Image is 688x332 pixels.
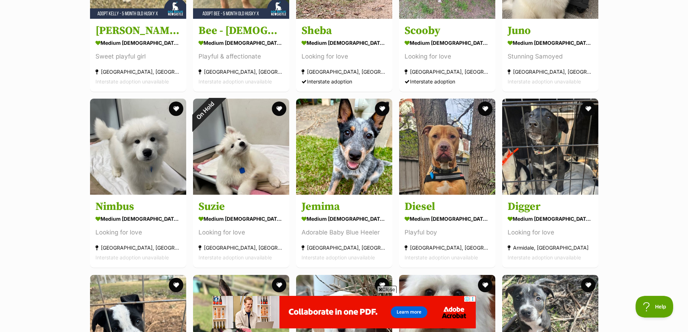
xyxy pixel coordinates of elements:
[302,255,375,261] span: Interstate adoption unavailable
[193,18,289,92] a: Bee - [DEMOGRAPHIC_DATA] Husky medium [DEMOGRAPHIC_DATA] Dog Playful & affectionate [GEOGRAPHIC_D...
[193,99,289,195] img: Suzie
[405,77,490,86] div: Interstate adoption
[95,200,181,214] h3: Nimbus
[95,24,181,38] h3: [PERSON_NAME] - [DEMOGRAPHIC_DATA] Husky X
[184,89,226,132] div: On Hold
[508,38,593,48] div: medium [DEMOGRAPHIC_DATA] Dog
[198,255,272,261] span: Interstate adoption unavailable
[399,99,495,195] img: Diesel
[302,243,387,253] div: [GEOGRAPHIC_DATA], [GEOGRAPHIC_DATA]
[405,38,490,48] div: medium [DEMOGRAPHIC_DATA] Dog
[375,278,389,292] button: favourite
[95,38,181,48] div: medium [DEMOGRAPHIC_DATA] Dog
[198,24,284,38] h3: Bee - [DEMOGRAPHIC_DATA] Husky
[302,38,387,48] div: medium [DEMOGRAPHIC_DATA] Dog
[405,52,490,61] div: Looking for love
[405,200,490,214] h3: Diesel
[95,255,169,261] span: Interstate adoption unavailable
[302,214,387,224] div: medium [DEMOGRAPHIC_DATA] Dog
[198,67,284,77] div: [GEOGRAPHIC_DATA], [GEOGRAPHIC_DATA]
[405,67,490,77] div: [GEOGRAPHIC_DATA], [GEOGRAPHIC_DATA]
[405,228,490,238] div: Playful boy
[95,78,169,85] span: Interstate adoption unavailable
[405,243,490,253] div: [GEOGRAPHIC_DATA], [GEOGRAPHIC_DATA]
[213,296,476,328] iframe: Advertisement
[272,102,286,116] button: favourite
[95,214,181,224] div: medium [DEMOGRAPHIC_DATA] Dog
[508,214,593,224] div: medium [DEMOGRAPHIC_DATA] Dog
[478,278,492,292] button: favourite
[90,99,186,195] img: Nimbus
[502,99,598,195] img: Digger
[193,195,289,268] a: Suzie medium [DEMOGRAPHIC_DATA] Dog Looking for love [GEOGRAPHIC_DATA], [GEOGRAPHIC_DATA] Interst...
[296,99,392,195] img: Jemima
[399,195,495,268] a: Diesel medium [DEMOGRAPHIC_DATA] Dog Playful boy [GEOGRAPHIC_DATA], [GEOGRAPHIC_DATA] Interstate ...
[95,243,181,253] div: [GEOGRAPHIC_DATA], [GEOGRAPHIC_DATA]
[508,228,593,238] div: Looking for love
[198,214,284,224] div: medium [DEMOGRAPHIC_DATA] Dog
[198,78,272,85] span: Interstate adoption unavailable
[508,255,581,261] span: Interstate adoption unavailable
[508,243,593,253] div: Armidale, [GEOGRAPHIC_DATA]
[302,77,387,86] div: Interstate adoption
[169,102,183,116] button: favourite
[502,195,598,268] a: Digger medium [DEMOGRAPHIC_DATA] Dog Looking for love Armidale, [GEOGRAPHIC_DATA] Interstate adop...
[90,195,186,268] a: Nimbus medium [DEMOGRAPHIC_DATA] Dog Looking for love [GEOGRAPHIC_DATA], [GEOGRAPHIC_DATA] Inters...
[302,200,387,214] h3: Jemima
[95,228,181,238] div: Looking for love
[405,214,490,224] div: medium [DEMOGRAPHIC_DATA] Dog
[581,278,595,292] button: favourite
[169,278,183,292] button: favourite
[508,24,593,38] h3: Juno
[502,18,598,92] a: Juno medium [DEMOGRAPHIC_DATA] Dog Stunning Samoyed [GEOGRAPHIC_DATA], [GEOGRAPHIC_DATA] Intersta...
[508,200,593,214] h3: Digger
[375,102,389,116] button: favourite
[581,102,595,116] button: favourite
[377,286,397,293] span: Close
[198,52,284,61] div: Playful & affectionate
[272,278,286,292] button: favourite
[198,38,284,48] div: medium [DEMOGRAPHIC_DATA] Dog
[193,189,289,196] a: On Hold
[508,67,593,77] div: [GEOGRAPHIC_DATA], [GEOGRAPHIC_DATA]
[405,24,490,38] h3: Scooby
[198,243,284,253] div: [GEOGRAPHIC_DATA], [GEOGRAPHIC_DATA]
[508,78,581,85] span: Interstate adoption unavailable
[302,67,387,77] div: [GEOGRAPHIC_DATA], [GEOGRAPHIC_DATA]
[399,18,495,92] a: Scooby medium [DEMOGRAPHIC_DATA] Dog Looking for love [GEOGRAPHIC_DATA], [GEOGRAPHIC_DATA] Inters...
[478,102,492,116] button: favourite
[636,296,674,318] iframe: Help Scout Beacon - Open
[95,52,181,61] div: Sweet playful girl
[302,24,387,38] h3: Sheba
[90,18,186,92] a: [PERSON_NAME] - [DEMOGRAPHIC_DATA] Husky X medium [DEMOGRAPHIC_DATA] Dog Sweet playful girl [GEOG...
[508,52,593,61] div: Stunning Samoyed
[296,18,392,92] a: Sheba medium [DEMOGRAPHIC_DATA] Dog Looking for love [GEOGRAPHIC_DATA], [GEOGRAPHIC_DATA] Interst...
[302,52,387,61] div: Looking for love
[296,195,392,268] a: Jemima medium [DEMOGRAPHIC_DATA] Dog Adorable Baby Blue Heeler [GEOGRAPHIC_DATA], [GEOGRAPHIC_DAT...
[95,67,181,77] div: [GEOGRAPHIC_DATA], [GEOGRAPHIC_DATA]
[198,228,284,238] div: Looking for love
[302,228,387,238] div: Adorable Baby Blue Heeler
[198,200,284,214] h3: Suzie
[405,255,478,261] span: Interstate adoption unavailable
